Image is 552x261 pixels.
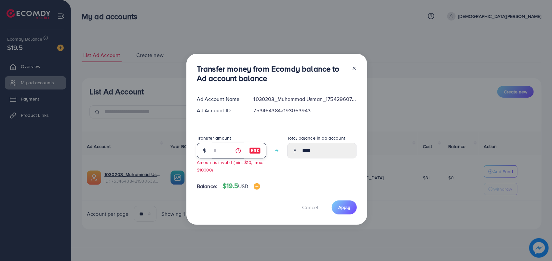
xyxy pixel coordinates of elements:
[254,183,260,190] img: image
[249,147,261,155] img: image
[249,95,362,103] div: 1030203_Muhammad Usman_1754296073204
[332,200,357,214] button: Apply
[294,200,327,214] button: Cancel
[338,204,350,211] span: Apply
[238,183,248,190] span: USD
[192,107,249,114] div: Ad Account ID
[287,135,345,141] label: Total balance in ad account
[197,159,263,173] small: Amount is invalid (min: $10, max: $10000)
[192,95,249,103] div: Ad Account Name
[197,135,231,141] label: Transfer amount
[197,64,346,83] h3: Transfer money from Ecomdy balance to Ad account balance
[302,204,318,211] span: Cancel
[249,107,362,114] div: 7534643842193063943
[197,183,217,190] span: Balance:
[222,182,260,190] h4: $19.5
